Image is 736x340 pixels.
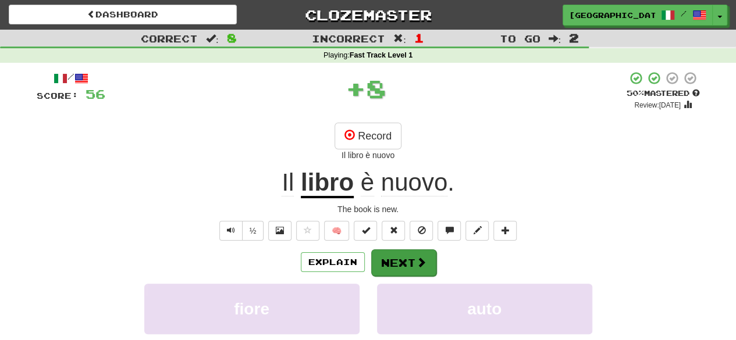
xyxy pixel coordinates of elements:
div: Il libro è nuovo [37,149,700,161]
button: ½ [242,221,264,241]
span: [GEOGRAPHIC_DATA] [569,10,655,20]
span: 56 [86,87,105,101]
span: To go [499,33,540,44]
button: Reset to 0% Mastered (alt+r) [382,221,405,241]
span: / [681,9,687,17]
span: è [361,169,374,196]
button: fiore [144,284,360,334]
button: Edit sentence (alt+d) [465,221,489,241]
button: Set this sentence to 100% Mastered (alt+m) [354,221,377,241]
button: Play sentence audio (ctl+space) [219,221,243,241]
button: Discuss sentence (alt+u) [438,221,461,241]
span: 8 [227,31,237,45]
span: auto [467,300,502,318]
strong: Fast Track Level 1 [350,51,413,59]
div: Text-to-speech controls [217,221,264,241]
button: Next [371,249,436,276]
span: Il [282,169,294,196]
button: Explain [301,252,365,272]
span: 1 [414,31,424,45]
a: Dashboard [9,5,237,24]
span: 8 [366,74,386,103]
button: Show image (alt+x) [268,221,291,241]
u: libro [301,169,354,198]
span: : [206,34,219,44]
div: Mastered [627,88,700,99]
small: Review: [DATE] [634,101,681,109]
button: Record [335,123,401,149]
a: Clozemaster [254,5,482,25]
span: Correct [141,33,198,44]
button: Add to collection (alt+a) [493,221,517,241]
div: / [37,71,105,85]
button: Favorite sentence (alt+f) [296,221,319,241]
button: Ignore sentence (alt+i) [410,221,433,241]
span: Incorrect [312,33,385,44]
span: . [354,169,454,196]
span: nuovo [381,169,447,196]
span: Score: [37,91,79,101]
a: [GEOGRAPHIC_DATA] / [563,5,713,26]
span: + [346,71,366,106]
span: : [548,34,561,44]
span: : [393,34,406,44]
button: 🧠 [324,221,349,241]
button: auto [377,284,592,334]
span: 2 [569,31,579,45]
div: The book is new. [37,203,700,215]
span: 50 % [627,88,644,98]
span: fiore [234,300,269,318]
